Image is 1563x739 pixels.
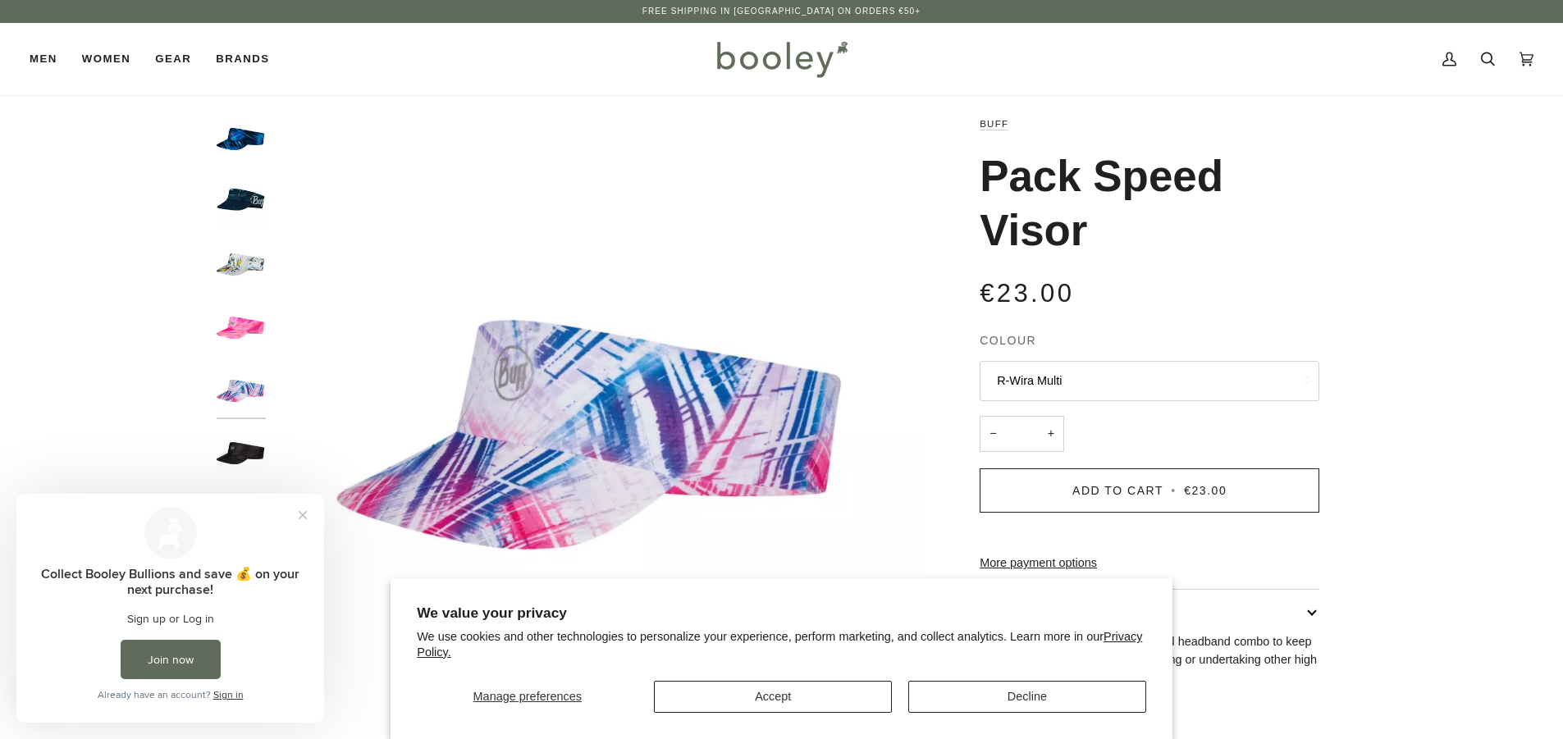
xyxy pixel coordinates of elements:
[217,303,266,353] img: Buff Pack Speed Visor Sish Pink Fluor - Booley Galway
[155,51,191,67] span: Gear
[143,23,203,95] a: Gear
[1168,484,1179,497] span: •
[642,5,921,18] p: Free Shipping in [GEOGRAPHIC_DATA] on Orders €50+
[217,492,266,541] img: Buff Pack Speed Visor - Booley Galway
[1072,484,1163,497] span: Add to Cart
[217,240,266,290] img: Buff Pack Speed Visor Ipe White - Booley Galway
[980,332,1036,349] span: Colour
[980,279,1074,308] span: €23.00
[980,416,1006,453] button: −
[980,416,1064,453] input: Quantity
[216,51,269,67] span: Brands
[417,681,638,713] button: Manage preferences
[16,494,324,723] iframe: Loyalty program pop-up with offers and actions
[908,681,1146,713] button: Decline
[217,367,266,416] img: Buff Pack Speed Visor R-Wira Multi - Booley Galway
[217,115,266,164] img: Buff Pack Speed Visor Edur Blue - Booley Galway
[417,630,1142,659] a: Privacy Policy.
[417,604,1146,622] h2: We value your privacy
[710,35,853,83] img: Booley
[417,629,1146,660] p: We use cookies and other technologies to personalize your experience, perform marketing, and coll...
[70,23,143,95] a: Women
[82,51,130,67] span: Women
[654,681,892,713] button: Accept
[980,554,1319,572] a: More payment options
[980,119,1008,129] a: Buff
[473,690,582,703] span: Manage preferences
[217,178,266,227] img: Buff Pack Speed Visor XCross - Booley Galway
[217,429,266,478] img: Buff Pack Speed Visor Rush Graphite - Booley Galway
[30,51,57,67] span: Men
[980,468,1319,513] button: Add to Cart • €23.00
[203,23,281,95] a: Brands
[1184,484,1227,497] span: €23.00
[30,23,70,95] a: Men
[980,149,1307,258] h1: Pack Speed Visor
[980,361,1319,401] button: R-Wira Multi
[1038,416,1064,453] button: +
